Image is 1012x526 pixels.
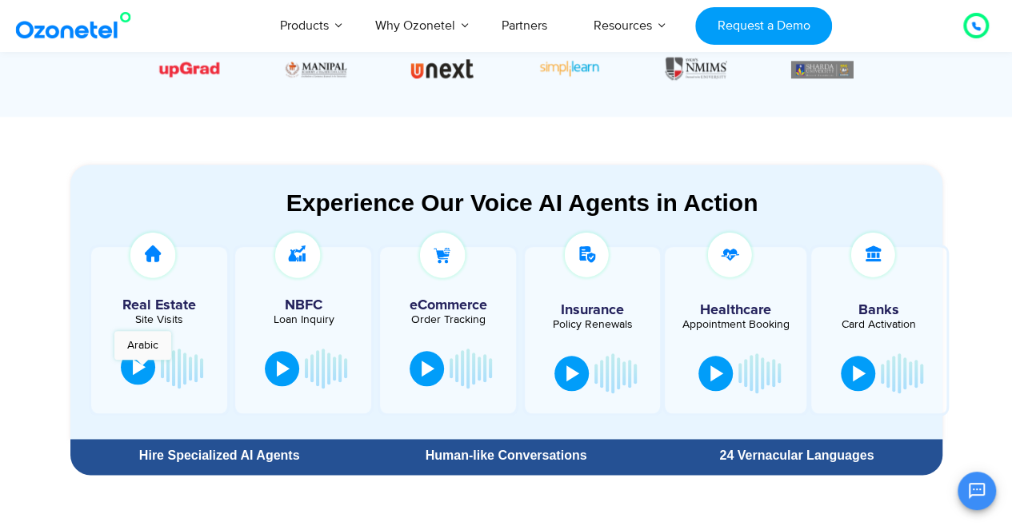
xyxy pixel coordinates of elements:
div: Image Carousel [158,55,854,82]
div: Experience Our Voice AI Agents in Action [86,189,958,217]
h5: Insurance [533,303,651,317]
div: 24 Vernacular Languages [659,449,934,462]
div: 2 / 18 [158,59,220,78]
div: Site Visits [99,314,219,325]
div: Appointment Booking [677,319,795,330]
img: Picture65.png [285,56,347,82]
h5: Healthcare [677,303,795,317]
div: 4 / 18 [411,58,474,78]
button: Open chat [958,472,996,510]
h5: Banks [819,303,938,317]
div: 6 / 18 [665,55,727,82]
div: Human-like Conversations [369,449,643,462]
div: Loan Inquiry [243,314,363,325]
div: Card Activation [819,319,938,330]
h5: Real Estate [99,298,219,313]
div: 7 / 18 [791,59,854,78]
a: Request a Demo [695,7,832,45]
img: UNext-logo [411,59,474,78]
h5: NBFC [243,298,363,313]
img: Picture67.png [665,55,727,82]
div: 5 / 18 [538,58,600,78]
img: Picture66.png [538,59,600,78]
img: Picture63.png [158,62,220,78]
div: Order Tracking [388,314,508,325]
div: Hire Specialized AI Agents [78,449,361,462]
div: 3 / 18 [285,56,347,82]
h5: eCommerce [388,298,508,313]
div: Policy Renewals [533,319,651,330]
img: Picture68.png [791,61,854,78]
